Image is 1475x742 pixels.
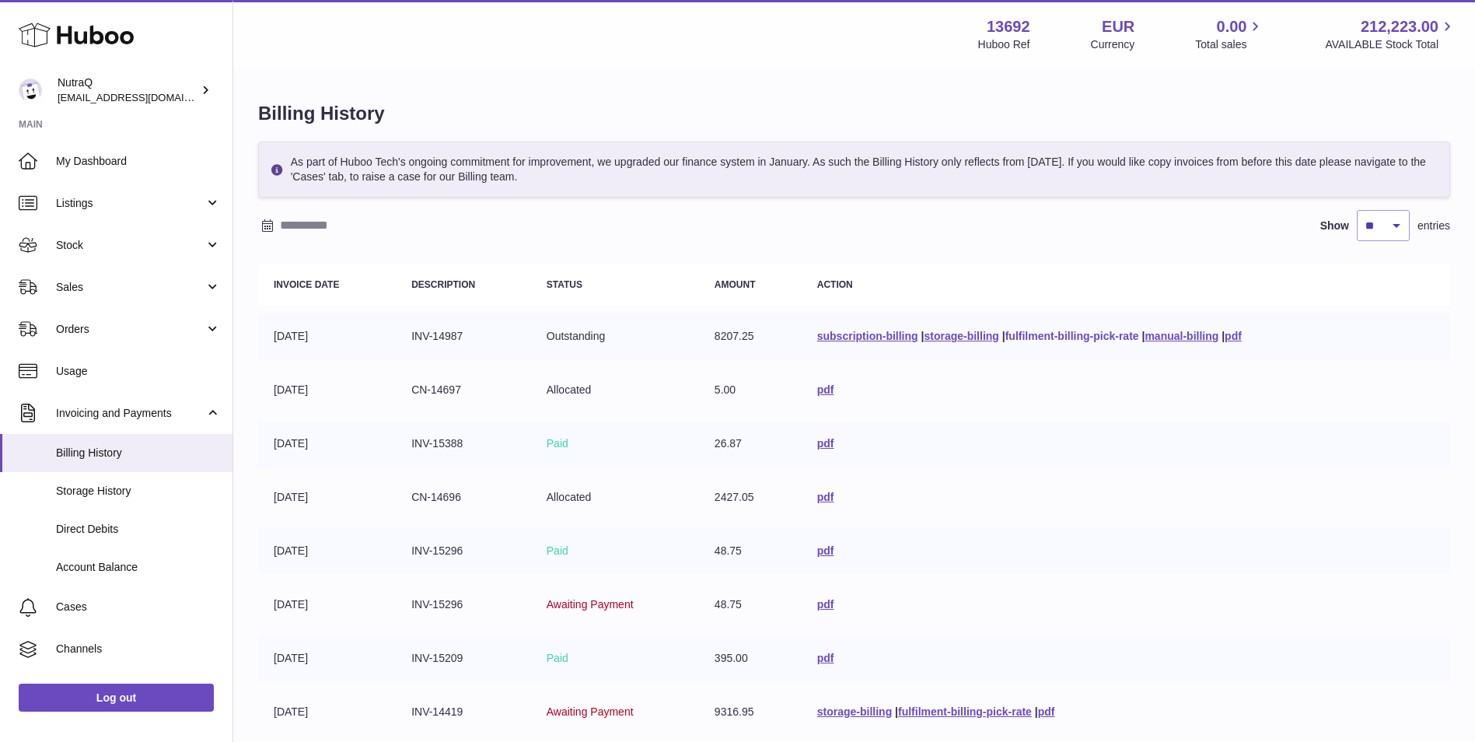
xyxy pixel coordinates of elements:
span: | [1222,330,1225,342]
td: INV-15209 [396,635,531,681]
a: pdf [1038,705,1055,718]
strong: Invoice Date [274,279,339,290]
td: 26.87 [699,421,802,467]
span: Total sales [1195,37,1264,52]
div: Huboo Ref [978,37,1030,52]
span: Allocated [547,383,592,396]
a: Log out [19,684,214,712]
td: [DATE] [258,313,396,359]
td: 48.75 [699,582,802,628]
a: pdf [817,491,834,503]
td: 9316.95 [699,689,802,735]
td: INV-14987 [396,313,531,359]
td: [DATE] [258,421,396,467]
span: 212,223.00 [1361,16,1438,37]
strong: Description [411,279,475,290]
span: entries [1417,219,1450,233]
span: Stock [56,238,204,253]
td: CN-14697 [396,367,531,413]
a: pdf [817,383,834,396]
span: Awaiting Payment [547,598,634,611]
label: Show [1320,219,1349,233]
a: pdf [817,652,834,664]
span: Billing History [56,446,221,460]
span: Paid [547,544,568,557]
td: INV-15296 [396,528,531,574]
strong: EUR [1102,16,1134,37]
strong: Amount [715,279,756,290]
a: storage-billing [817,705,892,718]
h1: Billing History [258,101,1450,126]
span: | [1035,705,1038,718]
div: NutraQ [58,75,197,105]
span: 0.00 [1217,16,1247,37]
a: 0.00 Total sales [1195,16,1264,52]
span: Listings [56,196,204,211]
a: 212,223.00 AVAILABLE Stock Total [1325,16,1456,52]
span: | [1002,330,1005,342]
span: Usage [56,364,221,379]
a: fulfilment-billing-pick-rate [1005,330,1139,342]
strong: Status [547,279,582,290]
span: Outstanding [547,330,606,342]
span: | [895,705,898,718]
strong: Action [817,279,853,290]
td: INV-15296 [396,582,531,628]
td: 395.00 [699,635,802,681]
div: As part of Huboo Tech's ongoing commitment for improvement, we upgraded our finance system in Jan... [258,142,1450,198]
td: 48.75 [699,528,802,574]
a: pdf [817,544,834,557]
span: Direct Debits [56,522,221,537]
strong: 13692 [987,16,1030,37]
span: | [1141,330,1145,342]
td: INV-14419 [396,689,531,735]
td: [DATE] [258,582,396,628]
span: Orders [56,322,204,337]
a: pdf [817,598,834,611]
td: [DATE] [258,474,396,520]
td: [DATE] [258,635,396,681]
span: Awaiting Payment [547,705,634,718]
a: fulfilment-billing-pick-rate [898,705,1032,718]
td: [DATE] [258,367,396,413]
a: pdf [817,437,834,450]
td: INV-15388 [396,421,531,467]
span: Paid [547,652,568,664]
a: pdf [1225,330,1242,342]
td: [DATE] [258,528,396,574]
a: subscription-billing [817,330,918,342]
span: Cases [56,600,221,614]
td: [DATE] [258,689,396,735]
a: manual-billing [1145,330,1218,342]
span: AVAILABLE Stock Total [1325,37,1456,52]
span: Channels [56,642,221,656]
span: | [921,330,924,342]
div: Currency [1091,37,1135,52]
span: [EMAIL_ADDRESS][DOMAIN_NAME] [58,91,229,103]
td: 2427.05 [699,474,802,520]
span: Invoicing and Payments [56,406,204,421]
td: 8207.25 [699,313,802,359]
img: log@nutraq.com [19,79,42,102]
span: Sales [56,280,204,295]
td: 5.00 [699,367,802,413]
span: Paid [547,437,568,450]
span: My Dashboard [56,154,221,169]
a: storage-billing [924,330,998,342]
td: CN-14696 [396,474,531,520]
span: Account Balance [56,560,221,575]
span: Storage History [56,484,221,499]
span: Allocated [547,491,592,503]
